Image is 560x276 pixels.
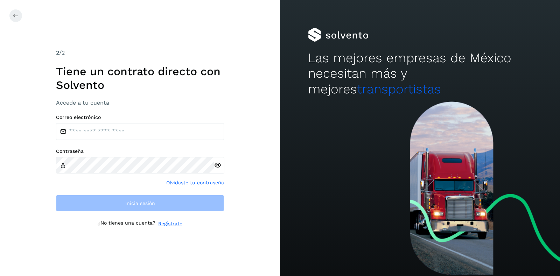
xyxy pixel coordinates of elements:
span: transportistas [357,82,441,97]
a: Olvidaste tu contraseña [166,179,224,186]
div: /2 [56,49,224,57]
button: Inicia sesión [56,195,224,212]
span: 2 [56,49,59,56]
label: Contraseña [56,148,224,154]
span: Inicia sesión [125,201,155,206]
p: ¿No tienes una cuenta? [98,220,155,227]
h1: Tiene un contrato directo con Solvento [56,65,224,92]
a: Regístrate [158,220,182,227]
h3: Accede a tu cuenta [56,99,224,106]
label: Correo electrónico [56,114,224,120]
h2: Las mejores empresas de México necesitan más y mejores [308,50,532,97]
